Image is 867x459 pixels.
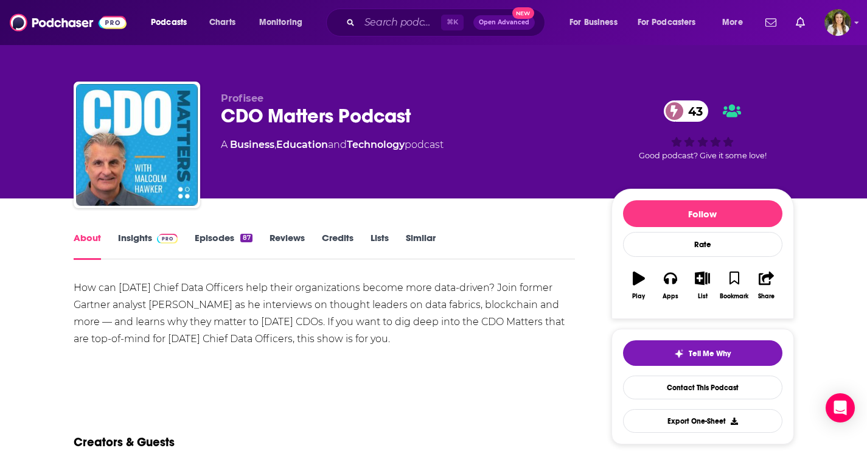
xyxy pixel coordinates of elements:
[251,13,318,32] button: open menu
[74,232,101,260] a: About
[201,13,243,32] a: Charts
[664,100,709,122] a: 43
[230,139,274,150] a: Business
[824,9,851,36] span: Logged in as lizchapa
[663,293,678,300] div: Apps
[195,232,252,260] a: Episodes87
[639,151,767,160] span: Good podcast? Give it some love!
[338,9,557,37] div: Search podcasts, credits, & more...
[632,293,645,300] div: Play
[406,232,436,260] a: Similar
[328,139,347,150] span: and
[611,93,794,168] div: 43Good podcast? Give it some love!
[689,349,731,359] span: Tell Me Why
[322,232,353,260] a: Credits
[719,264,750,307] button: Bookmark
[750,264,782,307] button: Share
[638,14,696,31] span: For Podcasters
[157,234,178,244] img: Podchaser Pro
[722,14,743,31] span: More
[791,12,810,33] a: Show notifications dropdown
[720,293,748,300] div: Bookmark
[824,9,851,36] button: Show profile menu
[674,349,684,359] img: tell me why sparkle
[623,200,782,227] button: Follow
[826,393,855,422] div: Open Intercom Messenger
[479,19,529,26] span: Open Advanced
[76,84,198,206] img: CDO Matters Podcast
[623,376,782,399] a: Contact This Podcast
[74,279,576,348] div: How can [DATE] Chief Data Officers help their organizations become more data-driven? Join former ...
[655,264,686,307] button: Apps
[824,9,851,36] img: User Profile
[10,11,127,34] img: Podchaser - Follow, Share and Rate Podcasts
[512,7,534,19] span: New
[276,139,328,150] a: Education
[623,232,782,257] div: Rate
[623,409,782,433] button: Export One-Sheet
[209,14,235,31] span: Charts
[270,232,305,260] a: Reviews
[371,232,389,260] a: Lists
[698,293,708,300] div: List
[74,435,175,450] h2: Creators & Guests
[142,13,203,32] button: open menu
[347,139,405,150] a: Technology
[360,13,441,32] input: Search podcasts, credits, & more...
[259,14,302,31] span: Monitoring
[441,15,464,30] span: ⌘ K
[686,264,718,307] button: List
[240,234,252,242] div: 87
[118,232,178,260] a: InsightsPodchaser Pro
[221,93,263,104] span: Profisee
[714,13,758,32] button: open menu
[569,14,618,31] span: For Business
[761,12,781,33] a: Show notifications dropdown
[630,13,714,32] button: open menu
[623,264,655,307] button: Play
[274,139,276,150] span: ,
[676,100,709,122] span: 43
[758,293,775,300] div: Share
[561,13,633,32] button: open menu
[473,15,535,30] button: Open AdvancedNew
[151,14,187,31] span: Podcasts
[221,138,444,152] div: A podcast
[623,340,782,366] button: tell me why sparkleTell Me Why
